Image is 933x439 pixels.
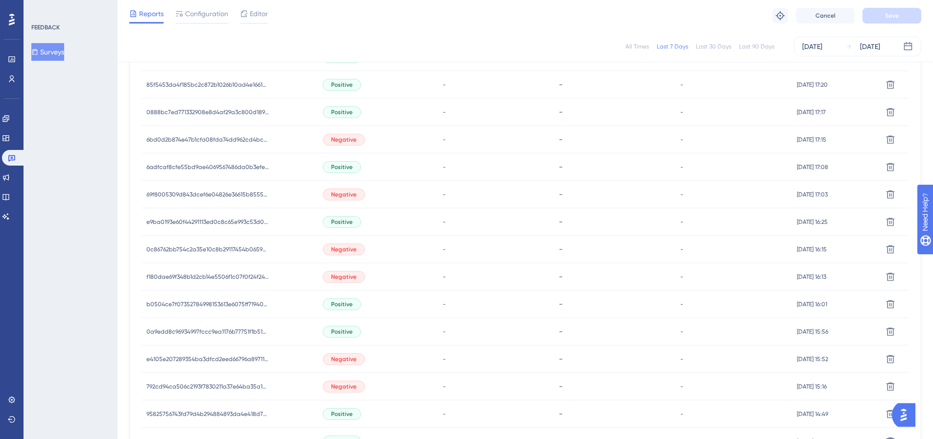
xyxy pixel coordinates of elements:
[443,218,446,226] span: -
[331,383,357,390] span: Negative
[331,136,357,144] span: Negative
[331,81,353,89] span: Positive
[680,191,683,198] span: -
[559,190,670,199] div: -
[146,273,269,281] span: f180dae69f348b1d2cb14e5506f1c07f0f24f248f4950dde4c0bb383a6c995f0
[680,218,683,226] span: -
[797,383,827,390] span: [DATE] 15:16
[139,8,164,20] span: Reports
[680,300,683,308] span: -
[797,81,828,89] span: [DATE] 17:20
[331,218,353,226] span: Positive
[331,300,353,308] span: Positive
[680,245,683,253] span: -
[559,272,670,281] div: -
[625,43,649,50] div: All Times
[797,328,828,336] span: [DATE] 15:56
[797,273,826,281] span: [DATE] 16:13
[815,12,836,20] span: Cancel
[559,107,670,117] div: -
[796,8,855,24] button: Cancel
[443,355,446,363] span: -
[443,383,446,390] span: -
[31,24,60,31] div: FEEDBACK
[680,355,683,363] span: -
[797,410,828,418] span: [DATE] 14:49
[559,80,670,89] div: -
[559,354,670,364] div: -
[331,328,353,336] span: Positive
[146,191,269,198] span: 69f8005309d843dcef6e04826e36615b8555e5c68ffaa38c00793cdaf3397e12
[331,273,357,281] span: Negative
[680,136,683,144] span: -
[443,81,446,89] span: -
[559,327,670,336] div: -
[559,162,670,171] div: -
[331,108,353,116] span: Positive
[331,410,353,418] span: Positive
[797,108,826,116] span: [DATE] 17:17
[146,245,269,253] span: 0c86762bb754c2a35e10c8b29117454b0659db051e6debb77eeb4763a1aa3b54
[443,191,446,198] span: -
[696,43,731,50] div: Last 30 Days
[797,136,826,144] span: [DATE] 17:15
[443,136,446,144] span: -
[680,108,683,116] span: -
[146,383,269,390] span: 792cd94ca506c2193f7830211a37e64ba35a12d2ed8fd0490e329f97c1f224cd
[797,355,828,363] span: [DATE] 15:52
[680,410,683,418] span: -
[146,328,269,336] span: 0a9edd8c96934997fccc9ea1176b77751f1b51822c26caa512e912ca0b8ebf6f
[331,191,357,198] span: Negative
[146,355,269,363] span: e4105e207289354ba3dfcd2eed66796a89711899b8902ff1e857a6407f5c7c3e
[680,273,683,281] span: -
[797,191,828,198] span: [DATE] 17:03
[797,218,828,226] span: [DATE] 16:25
[559,244,670,254] div: -
[892,400,921,430] iframe: UserGuiding AI Assistant Launcher
[31,43,64,61] button: Surveys
[146,218,269,226] span: e9ba0193e60f44291113ed0c8c65e993c53d0c481da2f83b9871ffae35e57f9f
[185,8,228,20] span: Configuration
[657,43,688,50] div: Last 7 Days
[860,41,880,52] div: [DATE]
[331,355,357,363] span: Negative
[559,135,670,144] div: -
[680,81,683,89] span: -
[250,8,268,20] span: Editor
[680,163,683,171] span: -
[146,81,269,89] span: 85f5453da4f185bc2c872b1026b10ad4e166193fd1696072ef2987e6a8e93bb5
[331,163,353,171] span: Positive
[331,245,357,253] span: Negative
[862,8,921,24] button: Save
[797,163,828,171] span: [DATE] 17:08
[739,43,774,50] div: Last 90 Days
[443,328,446,336] span: -
[146,300,269,308] span: b0504ce7f07352784998153613e6075ff7194059eb7e28a03008c7701fd1e17d
[146,163,269,171] span: 6adfcaf8cfe55bd9ae4069567486da0b3efece64e71cca2fade89ef485741ee9
[559,217,670,226] div: -
[146,410,269,418] span: 95825756743fd79d4b294884893da4e418d75d638a5682fd8fb3851e0be6b1b3
[559,409,670,418] div: -
[23,2,61,14] span: Need Help?
[797,245,827,253] span: [DATE] 16:15
[443,300,446,308] span: -
[802,41,822,52] div: [DATE]
[797,300,827,308] span: [DATE] 16:01
[559,299,670,309] div: -
[146,108,269,116] span: 0888bc7ed771332908e8d4af29a3c800d1899b7cc568df56f8c1ed361b785310
[443,273,446,281] span: -
[443,163,446,171] span: -
[443,245,446,253] span: -
[559,382,670,391] div: -
[146,136,269,144] span: 6bd0d2b874e47b1cfa08fda74dd962cd4bc6cd701539253bfd28f99ab24f488c
[885,12,899,20] span: Save
[443,410,446,418] span: -
[680,328,683,336] span: -
[443,108,446,116] span: -
[680,383,683,390] span: -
